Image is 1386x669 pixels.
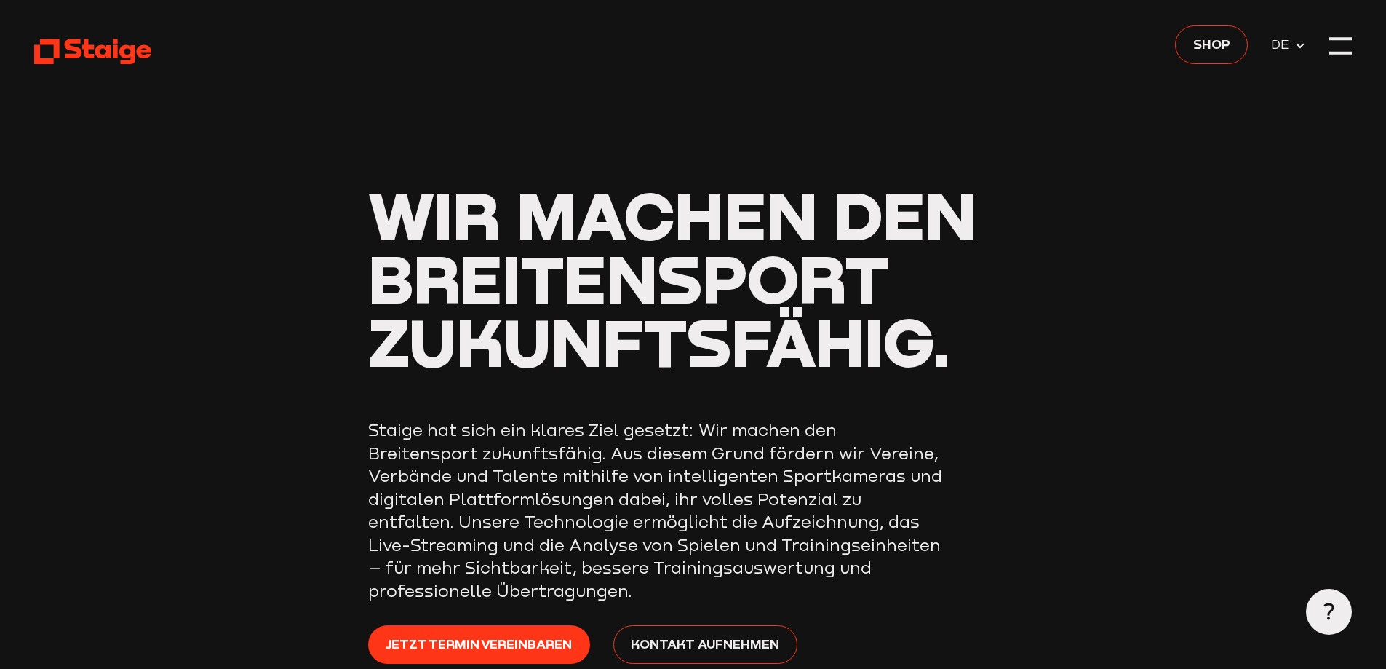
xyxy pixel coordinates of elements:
[631,634,779,654] span: Kontakt aufnehmen
[368,625,590,664] a: Jetzt Termin vereinbaren
[1175,25,1248,64] a: Shop
[1193,33,1230,54] span: Shop
[368,419,950,602] p: Staige hat sich ein klares Ziel gesetzt: Wir machen den Breitensport zukunftsfähig. Aus diesem Gr...
[1271,34,1294,55] span: DE
[368,175,976,381] span: Wir machen den Breitensport zukunftsfähig.
[613,625,797,664] a: Kontakt aufnehmen
[386,634,572,654] span: Jetzt Termin vereinbaren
